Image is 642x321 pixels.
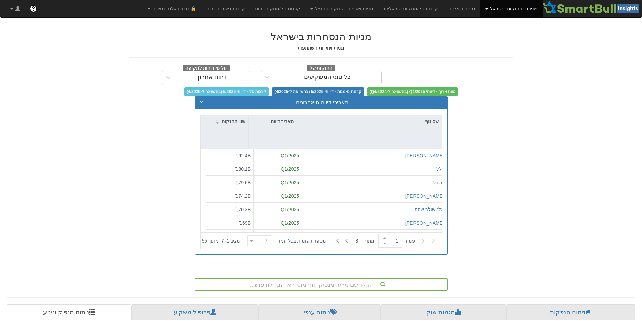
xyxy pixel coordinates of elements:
a: קרנות סל/מחקות ישראליות [378,0,443,17]
div: ₪92.4B [209,152,251,159]
span: ‏עמוד [405,237,415,244]
div: ‏מציג 1 - 7 ‏ מתוך 55 [202,233,240,248]
a: קרנות סל/מחקות זרות [250,0,305,17]
div: ‏ מתוך [245,233,440,248]
span: טווח ארוך - דיווחי Q1/2025 (בהשוואה ל-Q4/2024) [367,87,458,96]
span: תאריכי דיווחים אחרונים [296,100,349,105]
a: מגמות שוק [381,304,506,321]
span: ‏מספר רשומות בכל עמוד [276,237,326,244]
div: Q1/2025 [256,192,299,199]
div: Q1/2025 [256,179,299,186]
span: על פי דוחות לתקופה [183,65,230,72]
div: Q1/2025 [256,219,299,226]
a: קרנות נאמנות זרות [201,0,250,17]
div: שם גוף [297,115,442,128]
button: כלל [436,165,444,172]
a: פרופיל משקיע [131,304,258,321]
button: מגדל [433,179,444,186]
div: ₪70.3B [209,206,251,213]
div: כל סוגי המשקיעים [304,74,351,81]
span: החזקות של [307,65,335,72]
div: הקלד שם ני״ע, מנפיק, גוף מוסדי או ענף לחיפוש... [195,279,447,290]
div: דיווח אחרון [198,74,226,81]
h5: מניות ויחידות השתתפות [129,45,513,51]
span: קרנות נאמנות - דיווחי 5/2025 (בהשוואה ל-4/2025) [272,87,364,96]
div: ₪80.1B [209,165,251,172]
a: מניות - החזקות בישראל [480,0,542,17]
div: ₪79.6B [209,179,251,186]
div: Q1/2025 [256,165,299,172]
a: 🔒 נכסים אלטרנטיבים [143,0,202,17]
h2: מניות הנסחרות בישראל [129,31,513,42]
button: [PERSON_NAME] [405,219,444,226]
img: Smartbull [543,0,642,14]
span: 8 [356,237,364,244]
button: אלטשולר שחם [415,206,444,213]
a: ניתוח ענפי [258,304,381,321]
div: תאריך דיווח [249,115,297,128]
div: ₪69B [209,219,251,226]
button: x [200,100,203,106]
span: ? [31,5,35,12]
a: ? [25,0,42,17]
div: ₪74.2B [209,192,251,199]
a: מניות דואליות [443,0,481,17]
a: ניתוח הנפקות [506,304,635,321]
a: ניתוח מנפיק וני״ע [7,304,131,321]
div: Q1/2025 [256,206,299,213]
div: שווי החזקות [201,115,248,128]
a: מניות ואג״ח - החזקות בחו״ל [305,0,378,17]
div: Q1/2025 [256,152,299,159]
button: [PERSON_NAME] [405,192,444,199]
button: [PERSON_NAME] [405,152,444,159]
span: קרנות סל - דיווחי 5/2025 (בהשוואה ל-4/2025) [184,87,269,96]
